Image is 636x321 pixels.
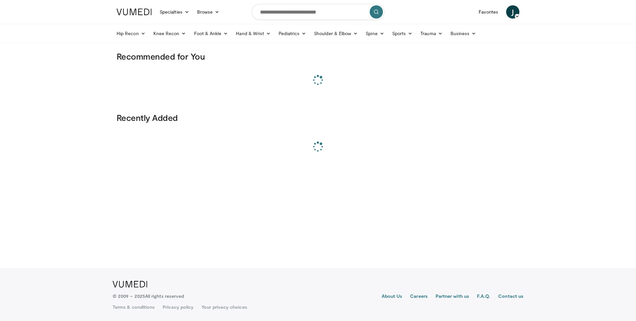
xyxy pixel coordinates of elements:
a: Specialties [156,5,193,19]
a: Hip Recon [113,27,149,40]
a: Favorites [475,5,502,19]
a: Business [447,27,480,40]
a: J [506,5,519,19]
span: All rights reserved [145,293,184,299]
a: Sports [388,27,417,40]
a: Browse [193,5,224,19]
input: Search topics, interventions [252,4,384,20]
a: Foot & Ankle [190,27,232,40]
a: Knee Recon [149,27,190,40]
img: VuMedi Logo [117,9,152,15]
a: Pediatrics [275,27,310,40]
h3: Recommended for You [117,51,519,62]
a: Contact us [498,293,523,301]
a: Privacy policy [163,304,193,310]
h3: Recently Added [117,112,519,123]
a: Hand & Wrist [232,27,275,40]
img: VuMedi Logo [113,281,147,288]
a: Your privacy choices [201,304,247,310]
a: F.A.Q. [477,293,490,301]
a: Spine [362,27,388,40]
a: Careers [410,293,428,301]
a: Terms & conditions [113,304,155,310]
a: Partner with us [436,293,469,301]
a: Shoulder & Elbow [310,27,362,40]
p: © 2009 – 2025 [113,293,184,299]
a: Trauma [416,27,447,40]
a: About Us [382,293,402,301]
